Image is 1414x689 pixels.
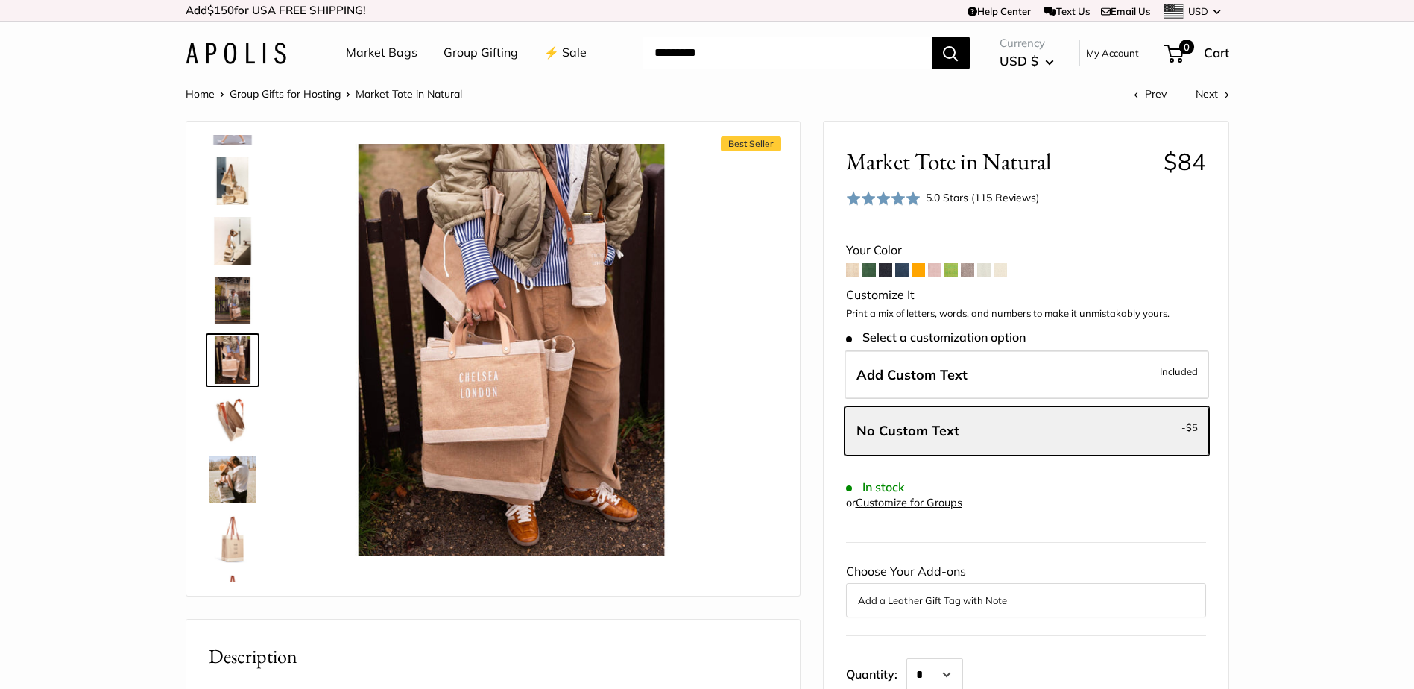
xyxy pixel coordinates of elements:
span: Included [1160,362,1198,380]
span: Best Seller [721,136,781,151]
img: description_The Original Market bag in its 4 native styles [209,157,256,205]
span: Add Custom Text [856,366,968,383]
a: Prev [1134,87,1167,101]
img: Market Tote in Natural [209,336,256,384]
span: No Custom Text [856,422,959,439]
h2: Description [209,642,777,671]
div: Choose Your Add-ons [846,561,1206,617]
span: Select a customization option [846,330,1026,344]
a: Next [1196,87,1229,101]
a: 0 Cart [1165,41,1229,65]
label: Leave Blank [845,406,1209,456]
img: Market Tote in Natural [209,277,256,324]
a: Market Tote in Natural [206,512,259,566]
img: Apolis [186,43,286,64]
span: Market Tote in Natural [356,87,462,101]
span: $5 [1186,421,1198,433]
nav: Breadcrumb [186,84,462,104]
div: 5.0 Stars (115 Reviews) [926,189,1039,206]
div: Your Color [846,239,1206,262]
a: Market Tote in Natural [206,453,259,506]
span: Market Tote in Natural [846,148,1152,175]
a: description_Effortless style that elevates every moment [206,214,259,268]
a: Help Center [968,5,1031,17]
img: Market Tote in Natural [209,575,256,623]
button: Add a Leather Gift Tag with Note [858,591,1194,609]
img: Market Tote in Natural [209,515,256,563]
img: Market Tote in Natural [209,456,256,503]
a: description_The Original Market bag in its 4 native styles [206,154,259,208]
a: Market Tote in Natural [206,572,259,626]
span: USD $ [1000,53,1038,69]
button: Search [932,37,970,69]
a: Customize for Groups [856,496,962,509]
a: Market Tote in Natural [206,274,259,327]
span: - [1181,418,1198,436]
span: In stock [846,480,905,494]
a: Market Bags [346,42,417,64]
span: 0 [1178,40,1193,54]
a: Group Gifts for Hosting [230,87,341,101]
div: or [846,493,962,513]
a: Email Us [1101,5,1150,17]
button: USD $ [1000,49,1054,73]
p: Print a mix of letters, words, and numbers to make it unmistakably yours. [846,306,1206,321]
img: description_Water resistant inner liner. [209,396,256,444]
a: Market Tote in Natural [206,333,259,387]
span: $84 [1164,147,1206,176]
img: Market Tote in Natural [306,144,717,556]
a: Group Gifting [444,42,518,64]
a: description_Water resistant inner liner. [206,393,259,447]
a: ⚡️ Sale [544,42,587,64]
span: $150 [207,3,234,17]
label: Add Custom Text [845,350,1209,400]
div: 5.0 Stars (115 Reviews) [846,187,1040,209]
span: Currency [1000,33,1054,54]
div: Customize It [846,284,1206,306]
input: Search... [643,37,932,69]
a: Text Us [1044,5,1090,17]
span: USD [1188,5,1208,17]
img: description_Effortless style that elevates every moment [209,217,256,265]
a: Home [186,87,215,101]
span: Cart [1204,45,1229,60]
a: My Account [1086,44,1139,62]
